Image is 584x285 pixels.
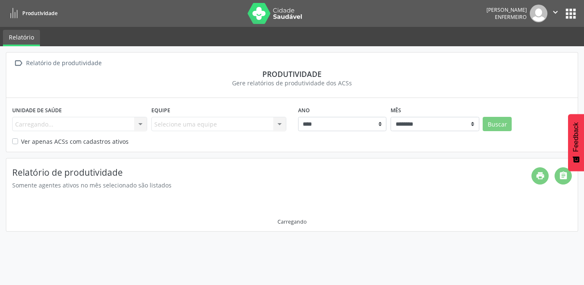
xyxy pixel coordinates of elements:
div: Relatório de produtividade [24,57,103,69]
label: Ano [298,104,310,117]
div: Carregando [277,218,307,225]
a:  Relatório de produtividade [12,57,103,69]
div: Gere relatórios de produtividade dos ACSs [12,79,572,87]
h4: Relatório de produtividade [12,167,531,178]
div: [PERSON_NAME] [486,6,527,13]
label: Equipe [151,104,170,117]
a: Relatório [3,30,40,46]
label: Mês [391,104,401,117]
i:  [12,57,24,69]
button: apps [563,6,578,21]
span: Produtividade [22,10,58,17]
label: Ver apenas ACSs com cadastros ativos [21,137,129,146]
span: Enfermeiro [495,13,527,21]
button: Buscar [483,117,512,131]
span: Feedback [572,122,580,152]
button:  [547,5,563,22]
div: Produtividade [12,69,572,79]
i:  [551,8,560,17]
label: Unidade de saúde [12,104,62,117]
div: Somente agentes ativos no mês selecionado são listados [12,181,531,190]
button: Feedback - Mostrar pesquisa [568,114,584,171]
img: img [530,5,547,22]
a: Produtividade [6,6,58,20]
